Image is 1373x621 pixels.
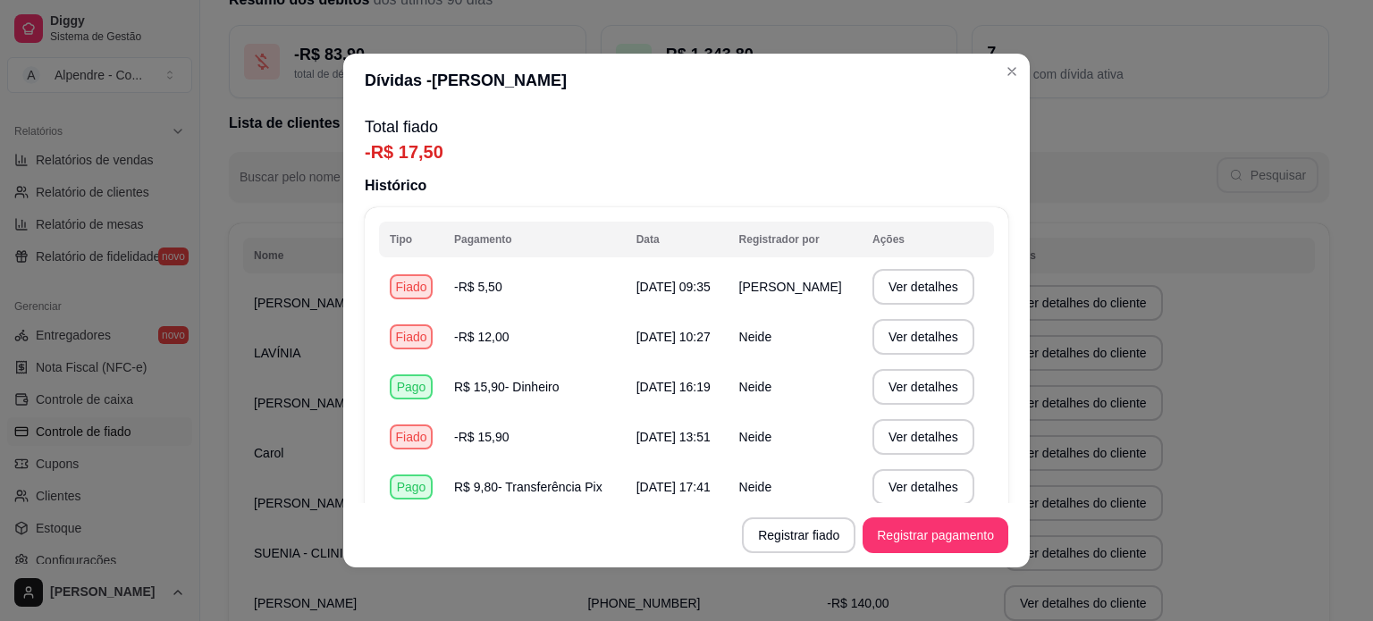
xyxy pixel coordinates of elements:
th: Ações [862,222,994,257]
span: [DATE] 17:41 [636,480,711,494]
span: [PERSON_NAME] [739,280,842,294]
p: -R$ 17,50 [365,139,1008,164]
td: -R$ 12,00 [443,312,626,362]
button: Ver detalhes [872,319,974,355]
button: Ver detalhes [872,419,974,455]
span: [DATE] 16:19 [636,380,711,394]
button: Ver detalhes [872,469,974,505]
div: Fiado [390,424,433,449]
td: R$ 9,80 - Transferência Pix [443,462,626,512]
td: -R$ 15,90 [443,412,626,462]
button: Ver detalhes [872,269,974,305]
header: Dívidas - [PERSON_NAME] [343,54,1030,107]
span: [DATE] 13:51 [636,430,711,444]
button: Registrar fiado [742,517,855,553]
button: Ver detalhes [872,369,974,405]
p: Histórico [365,175,1008,197]
button: Close [998,57,1026,86]
span: [DATE] 10:27 [636,330,711,344]
th: Data [626,222,729,257]
p: Total fiado [365,114,1008,139]
th: Tipo [379,222,443,257]
div: Fiado [390,274,433,299]
div: Pago [390,374,433,399]
div: Fiado [390,324,433,349]
span: Neide [739,430,772,444]
span: Neide [739,380,772,394]
button: Registrar pagamento [863,517,1008,553]
span: Neide [739,330,772,344]
td: -R$ 5,50 [443,262,626,312]
td: R$ 15,90 - Dinheiro [443,362,626,412]
th: Pagamento [443,222,626,257]
span: Neide [739,480,772,494]
div: Pago [390,474,433,499]
span: [DATE] 09:35 [636,280,711,294]
th: Registrador por [729,222,862,257]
